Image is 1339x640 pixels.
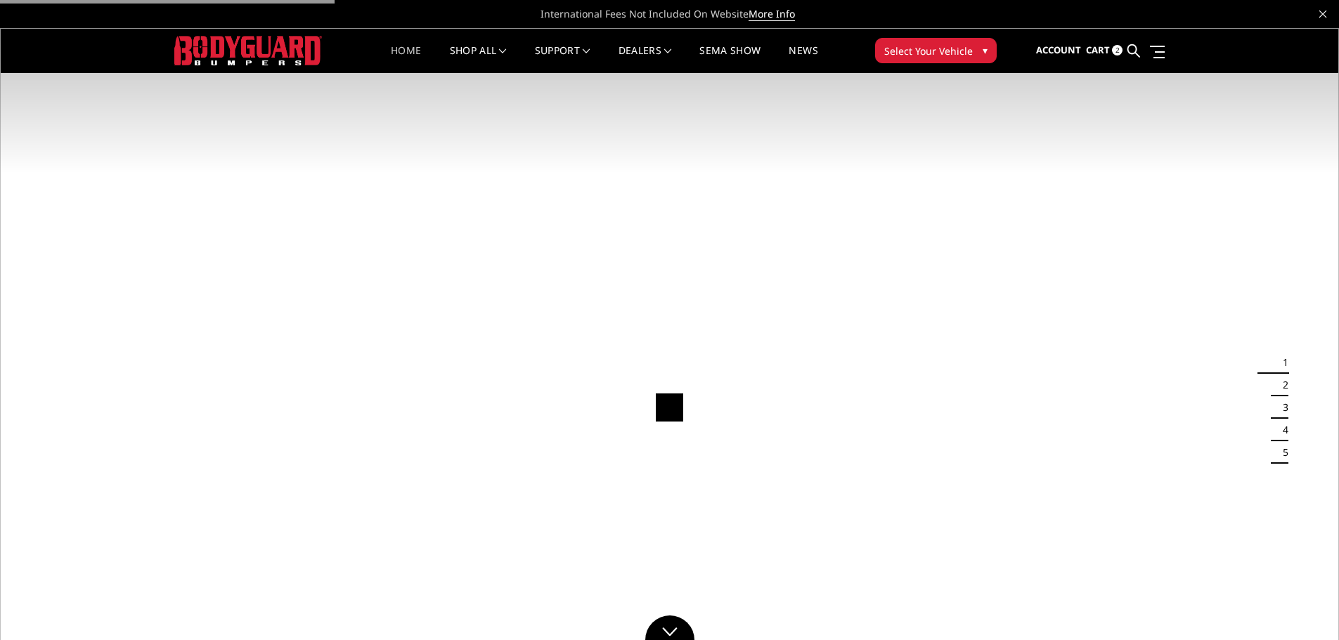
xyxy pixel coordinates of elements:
a: Click to Down [645,615,694,640]
button: 5 of 5 [1274,441,1288,464]
button: 4 of 5 [1274,419,1288,441]
a: Dealers [619,46,672,73]
button: 3 of 5 [1274,396,1288,419]
img: BODYGUARD BUMPERS [174,36,322,65]
a: shop all [450,46,507,73]
a: News [789,46,817,73]
a: Support [535,46,590,73]
span: Cart [1086,44,1110,56]
a: SEMA Show [699,46,761,73]
button: 1 of 5 [1274,351,1288,374]
span: 2 [1112,45,1123,55]
button: 2 of 5 [1274,374,1288,396]
a: More Info [749,7,795,21]
span: Select Your Vehicle [884,44,973,58]
span: Account [1036,44,1081,56]
a: Cart 2 [1086,32,1123,70]
button: Select Your Vehicle [875,38,997,63]
span: ▾ [983,43,988,58]
a: Home [391,46,421,73]
a: Account [1036,32,1081,70]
